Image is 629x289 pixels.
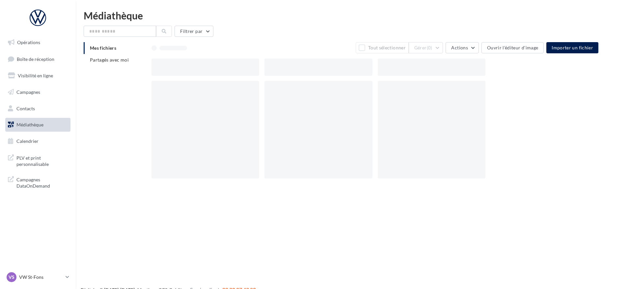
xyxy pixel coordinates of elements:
span: Campagnes DataOnDemand [16,175,68,189]
span: Actions [451,45,468,50]
button: Importer un fichier [546,42,598,53]
span: Visibilité en ligne [18,73,53,78]
span: Médiathèque [16,122,43,127]
a: Campagnes DataOnDemand [4,172,72,192]
p: VW St-Fons [19,274,63,280]
button: Filtrer par [175,26,213,37]
span: Importer un fichier [552,45,593,50]
a: Contacts [4,102,72,116]
button: Actions [446,42,479,53]
a: PLV et print personnalisable [4,151,72,170]
button: Ouvrir l'éditeur d'image [481,42,544,53]
a: Visibilité en ligne [4,69,72,83]
span: Opérations [17,39,40,45]
span: Contacts [16,105,35,111]
a: VS VW St-Fons [5,271,70,283]
span: Mes fichiers [90,45,116,51]
span: (0) [427,45,432,50]
span: Partagés avec moi [90,57,129,63]
button: Gérer(0) [409,42,443,53]
span: Boîte de réception [17,56,54,62]
span: Campagnes [16,89,40,95]
a: Opérations [4,36,72,49]
span: PLV et print personnalisable [16,153,68,168]
a: Calendrier [4,134,72,148]
div: Médiathèque [84,11,621,20]
a: Médiathèque [4,118,72,132]
span: VS [9,274,14,280]
a: Boîte de réception [4,52,72,66]
button: Tout sélectionner [356,42,408,53]
a: Campagnes [4,85,72,99]
span: Calendrier [16,138,39,144]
